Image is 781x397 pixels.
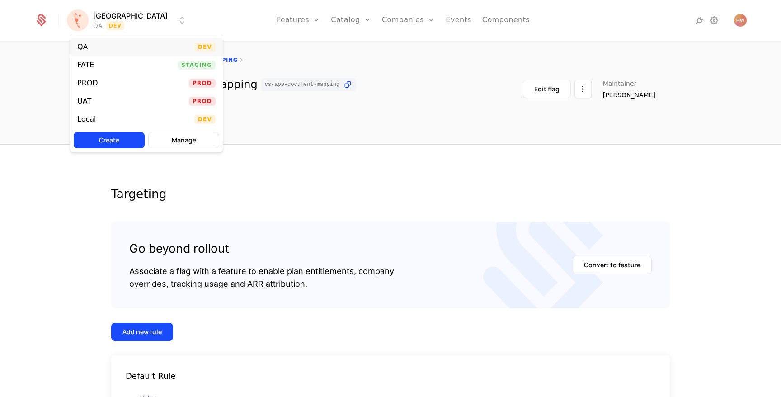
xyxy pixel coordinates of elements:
[70,34,223,152] div: Select environment
[74,132,145,148] button: Create
[77,116,96,123] div: Local
[194,115,216,124] span: Dev
[178,61,216,70] span: Staging
[189,97,216,106] span: Prod
[148,132,219,148] button: Manage
[194,43,216,52] span: Dev
[189,79,216,88] span: Prod
[77,80,98,87] div: PROD
[77,43,88,51] div: QA
[77,61,94,69] div: FATE
[77,98,91,105] div: UAT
